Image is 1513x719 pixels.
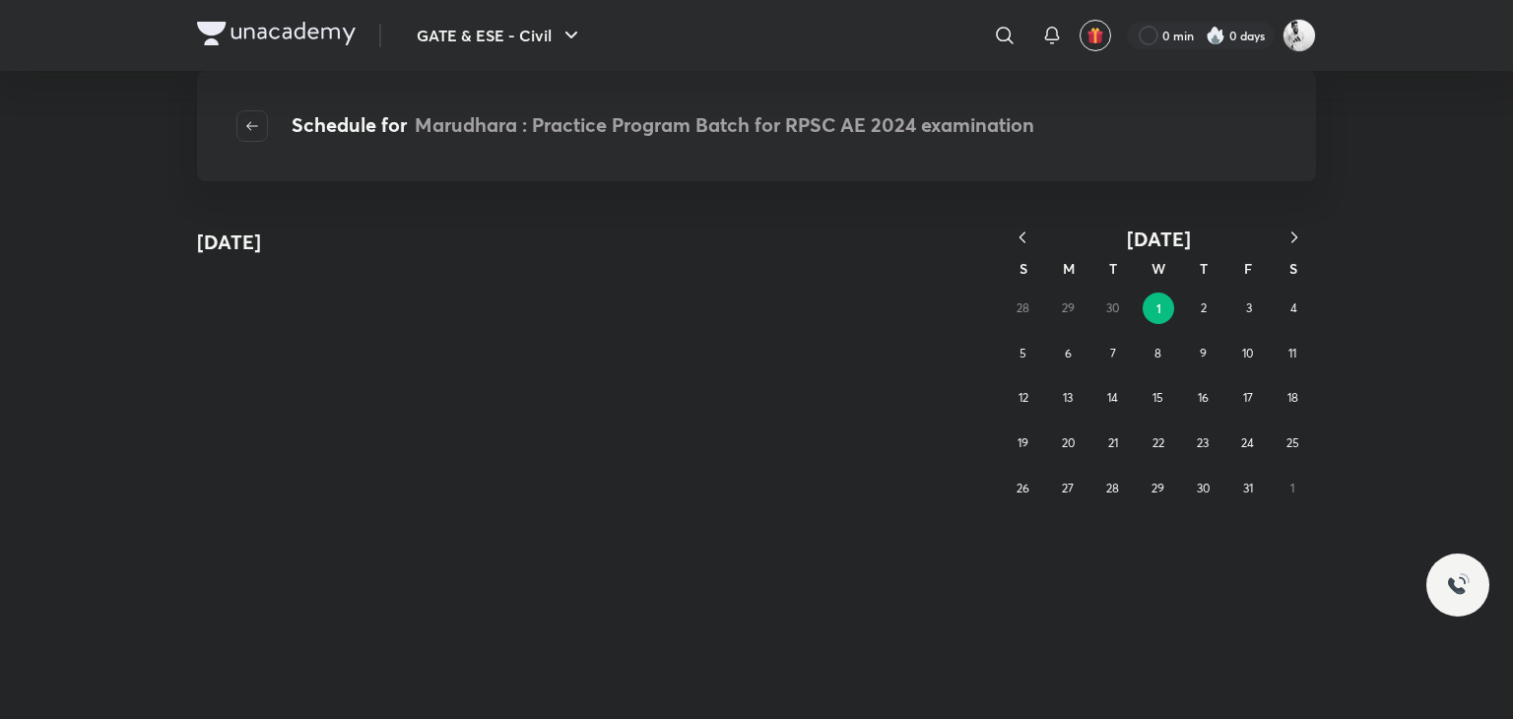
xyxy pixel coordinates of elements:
[1156,300,1161,316] abbr: October 1, 2025
[1287,390,1298,405] abbr: October 18, 2025
[1197,435,1209,450] abbr: October 23, 2025
[1200,259,1208,278] abbr: Thursday
[1143,382,1174,414] button: October 15, 2025
[197,228,261,257] h4: [DATE]
[1243,390,1253,405] abbr: October 17, 2025
[1200,346,1207,360] abbr: October 9, 2025
[1277,427,1308,459] button: October 25, 2025
[1152,390,1163,405] abbr: October 15, 2025
[1198,390,1209,405] abbr: October 16, 2025
[1108,435,1118,450] abbr: October 21, 2025
[1206,26,1225,45] img: streak
[1143,338,1174,369] button: October 8, 2025
[1106,481,1119,495] abbr: October 28, 2025
[1063,390,1073,405] abbr: October 13, 2025
[1151,259,1165,278] abbr: Wednesday
[1008,382,1039,414] button: October 12, 2025
[1188,293,1219,324] button: October 2, 2025
[1127,226,1191,252] span: [DATE]
[1286,435,1299,450] abbr: October 25, 2025
[1151,481,1164,495] abbr: October 29, 2025
[1052,473,1084,504] button: October 27, 2025
[1052,427,1084,459] button: October 20, 2025
[1018,435,1028,450] abbr: October 19, 2025
[1201,300,1207,315] abbr: October 2, 2025
[1278,293,1309,324] button: October 4, 2025
[1019,390,1028,405] abbr: October 12, 2025
[1143,293,1174,324] button: October 1, 2025
[1242,346,1253,360] abbr: October 10, 2025
[1065,346,1072,360] abbr: October 6, 2025
[1020,259,1027,278] abbr: Sunday
[1152,435,1164,450] abbr: October 22, 2025
[1290,300,1297,315] abbr: October 4, 2025
[1097,338,1129,369] button: October 7, 2025
[1097,382,1129,414] button: October 14, 2025
[197,22,356,50] a: Company Logo
[1008,427,1039,459] button: October 19, 2025
[1008,338,1039,369] button: October 5, 2025
[1062,481,1074,495] abbr: October 27, 2025
[1243,481,1253,495] abbr: October 31, 2025
[1283,19,1316,52] img: sveer yadav
[1062,435,1075,450] abbr: October 20, 2025
[1187,338,1218,369] button: October 9, 2025
[1197,481,1210,495] abbr: October 30, 2025
[415,111,1034,138] span: Marudhara : Practice Program Batch for RPSC AE 2024 examination
[1052,338,1084,369] button: October 6, 2025
[197,22,356,45] img: Company Logo
[1008,473,1039,504] button: October 26, 2025
[1143,427,1174,459] button: October 22, 2025
[1288,346,1296,360] abbr: October 11, 2025
[1244,259,1252,278] abbr: Friday
[1232,473,1264,504] button: October 31, 2025
[292,110,1034,142] h4: Schedule for
[1044,227,1273,251] button: [DATE]
[1110,346,1116,360] abbr: October 7, 2025
[1097,427,1129,459] button: October 21, 2025
[1232,382,1264,414] button: October 17, 2025
[1241,435,1254,450] abbr: October 24, 2025
[1052,382,1084,414] button: October 13, 2025
[1154,346,1161,360] abbr: October 8, 2025
[1063,259,1075,278] abbr: Monday
[1246,300,1252,315] abbr: October 3, 2025
[1086,27,1104,44] img: avatar
[1289,259,1297,278] abbr: Saturday
[1277,382,1308,414] button: October 18, 2025
[1187,427,1218,459] button: October 23, 2025
[1017,481,1029,495] abbr: October 26, 2025
[1187,473,1218,504] button: October 30, 2025
[1446,573,1470,597] img: ttu
[405,16,595,55] button: GATE & ESE - Civil
[1080,20,1111,51] button: avatar
[1277,338,1308,369] button: October 11, 2025
[1232,427,1264,459] button: October 24, 2025
[1187,382,1218,414] button: October 16, 2025
[1109,259,1117,278] abbr: Tuesday
[1020,346,1026,360] abbr: October 5, 2025
[1143,473,1174,504] button: October 29, 2025
[1107,390,1118,405] abbr: October 14, 2025
[1097,473,1129,504] button: October 28, 2025
[1232,338,1264,369] button: October 10, 2025
[1233,293,1265,324] button: October 3, 2025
